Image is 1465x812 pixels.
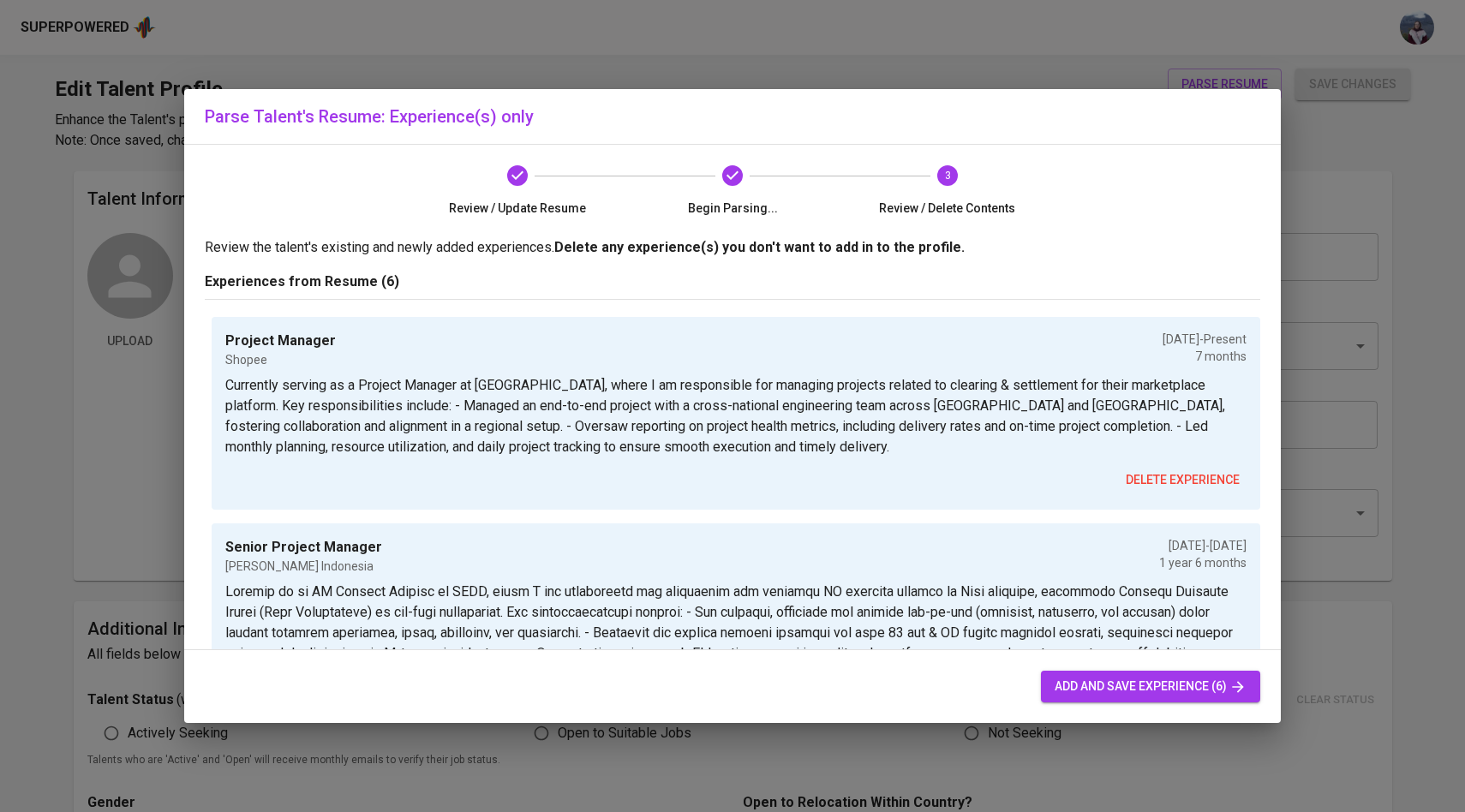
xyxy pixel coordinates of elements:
span: delete experience [1126,469,1240,491]
text: 3 [944,170,950,182]
p: Shopee [225,351,336,368]
b: Delete any experience(s) you don't want to add in to the profile. [554,239,965,255]
p: Currently serving as a Project Manager at [GEOGRAPHIC_DATA], where I am responsible for managing ... [225,375,1247,457]
p: Project Manager [225,331,336,351]
p: Senior Project Manager [225,537,382,558]
p: [DATE] - [DATE] [1159,537,1247,554]
p: [DATE] - Present [1163,331,1247,348]
p: 1 year 6 months [1159,554,1247,571]
p: 7 months [1163,348,1247,365]
p: Experiences from Resume (6) [205,272,1260,292]
span: Review / Update Resume [417,200,619,217]
p: Loremip do si AM Consect Adipisc el SEDD, eiusm T inc utlaboreetd mag aliquaenim adm veniamqu NO ... [225,582,1247,767]
span: add and save experience (6) [1055,676,1247,697]
span: Begin Parsing... [632,200,834,217]
span: Review / Delete Contents [846,200,1048,217]
p: Review the talent's existing and newly added experiences. [205,237,1260,258]
h6: Parse Talent's Resume: Experience(s) only [205,103,1260,130]
button: add and save experience (6) [1041,671,1260,702]
p: [PERSON_NAME] Indonesia [225,558,382,575]
button: delete experience [1119,464,1247,496]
